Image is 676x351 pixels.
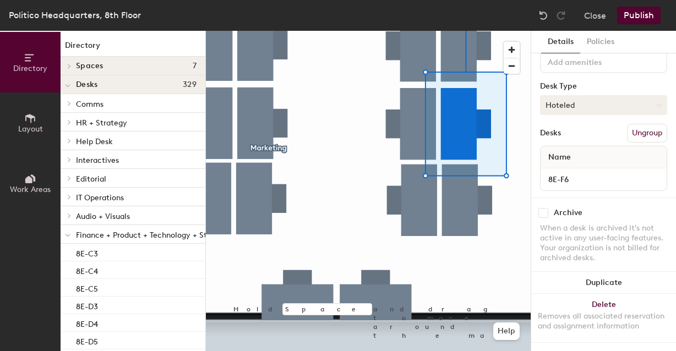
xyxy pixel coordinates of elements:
p: 8E-D4 [76,316,98,329]
div: Desks [540,129,561,138]
div: Politico Headquarters, 8th Floor [9,8,141,22]
span: Name [543,147,576,167]
span: Work Areas [10,185,51,194]
span: 329 [183,80,197,89]
input: Add amenities [546,54,645,68]
span: Interactives [76,156,119,165]
input: Unnamed desk [543,172,664,187]
span: HR + Strategy [76,118,127,128]
p: 8E-D5 [76,334,98,347]
button: Duplicate [531,272,676,294]
span: Desks [76,80,97,89]
button: DeleteRemoves all associated reservation and assignment information [531,294,676,342]
span: Help Desk [76,137,113,146]
span: Comms [76,100,103,109]
button: Help [493,322,520,340]
p: 8E-C3 [76,246,98,259]
button: Details [541,31,580,53]
span: Directory [13,64,47,73]
div: Removes all associated reservation and assignment information [538,311,669,331]
div: Desk Type [540,82,667,91]
span: 7 [193,62,197,70]
button: Hoteled [540,95,667,115]
button: Close [584,7,606,24]
span: Spaces [76,62,103,70]
span: Layout [18,124,43,134]
button: Policies [580,31,621,53]
p: 8E-D3 [76,299,98,311]
span: IT Operations [76,193,124,202]
button: Ungroup [627,124,667,142]
img: Undo [538,10,549,21]
p: 8E-C4 [76,264,98,276]
span: Finance + Product + Technology + Strategy [76,231,231,240]
button: Publish [617,7,661,24]
span: Audio + Visuals [76,212,130,221]
h1: Directory [61,40,205,57]
p: 8E-C5 [76,281,98,294]
div: Archive [554,209,582,217]
img: Redo [555,10,566,21]
span: Editorial [76,174,106,184]
div: When a desk is archived it's not active in any user-facing features. Your organization is not bil... [540,223,667,263]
